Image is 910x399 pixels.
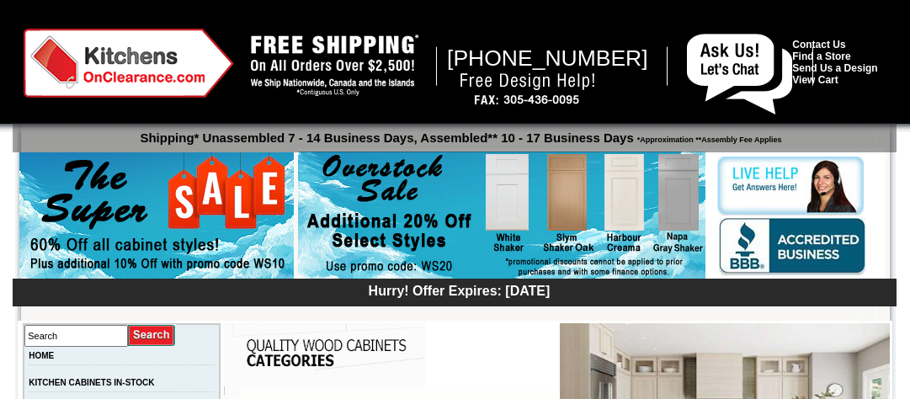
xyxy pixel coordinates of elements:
input: Submit [128,324,176,347]
img: Kitchens on Clearance Logo [24,29,234,98]
a: HOME [29,351,54,360]
div: Hurry! Offer Expires: [DATE] [21,281,897,299]
a: View Cart [792,74,838,86]
p: Shipping* Unassembled 7 - 14 Business Days, Assembled** 10 - 17 Business Days [21,123,897,145]
a: Find a Store [792,51,850,62]
a: Send Us a Design [792,62,877,74]
span: [PHONE_NUMBER] [447,45,648,71]
span: *Approximation **Assembly Fee Applies [634,131,782,144]
a: KITCHEN CABINETS IN-STOCK [29,378,154,387]
a: Contact Us [792,39,845,51]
